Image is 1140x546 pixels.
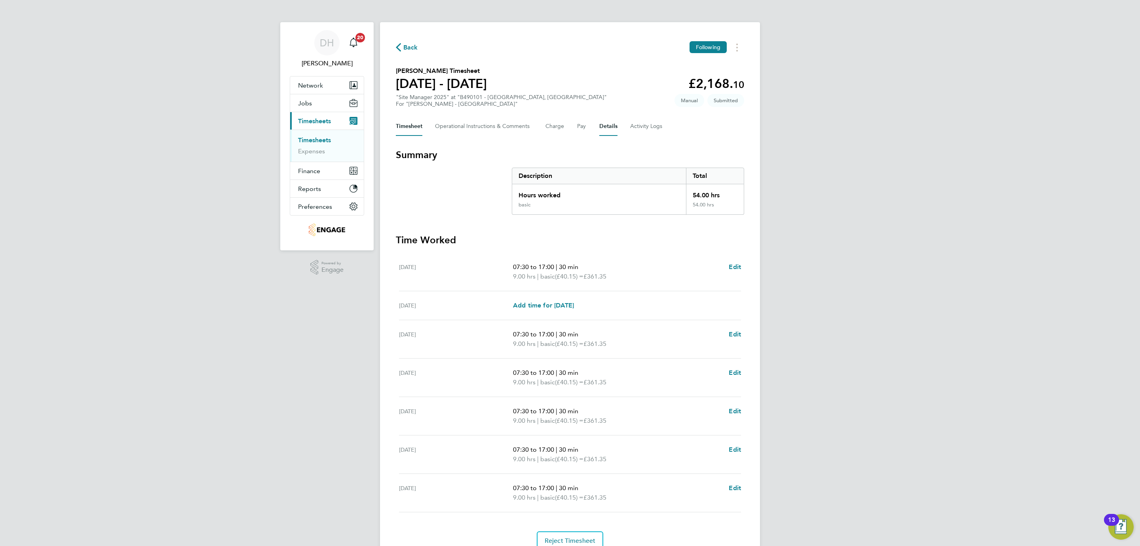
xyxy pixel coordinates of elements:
[537,340,539,347] span: |
[583,455,606,463] span: £361.35
[321,267,344,273] span: Engage
[396,42,418,52] button: Back
[399,301,513,310] div: [DATE]
[729,446,741,453] span: Edit
[729,484,741,492] span: Edit
[513,273,536,280] span: 9.00 hrs
[729,407,741,415] span: Edit
[556,330,557,338] span: |
[555,378,583,386] span: (£40.15) =
[513,263,554,271] span: 07:30 to 17:00
[513,369,554,376] span: 07:30 to 17:00
[540,416,555,426] span: basic
[298,185,321,193] span: Reports
[559,330,578,338] span: 30 min
[513,378,536,386] span: 9.00 hrs
[556,446,557,453] span: |
[674,94,704,107] span: This timesheet was manually created.
[688,76,744,91] app-decimal: £2,168.
[298,117,331,125] span: Timesheets
[583,273,606,280] span: £361.35
[559,263,578,271] span: 30 min
[512,184,686,202] div: Hours worked
[396,117,422,136] button: Timesheet
[399,262,513,281] div: [DATE]
[537,273,539,280] span: |
[290,223,364,236] a: Go to home page
[513,301,574,310] a: Add time for [DATE]
[298,136,331,144] a: Timesheets
[290,130,364,162] div: Timesheets
[555,494,583,501] span: (£40.15) =
[556,263,557,271] span: |
[540,339,555,349] span: basic
[729,369,741,376] span: Edit
[298,167,320,175] span: Finance
[729,263,741,271] span: Edit
[686,202,744,214] div: 54.00 hrs
[290,162,364,179] button: Finance
[310,260,344,275] a: Powered byEngage
[346,30,361,55] a: 20
[396,66,487,76] h2: [PERSON_NAME] Timesheet
[396,149,744,161] h3: Summary
[545,537,596,545] span: Reject Timesheet
[583,494,606,501] span: £361.35
[686,184,744,202] div: 54.00 hrs
[290,198,364,215] button: Preferences
[399,368,513,387] div: [DATE]
[280,22,374,250] nav: Main navigation
[729,407,741,416] a: Edit
[537,455,539,463] span: |
[512,168,744,215] div: Summary
[599,117,617,136] button: Details
[730,41,744,53] button: Timesheets Menu
[577,117,587,136] button: Pay
[519,202,530,208] div: basic
[320,38,334,48] span: DH
[298,99,312,107] span: Jobs
[729,330,741,338] span: Edit
[729,483,741,493] a: Edit
[537,417,539,424] span: |
[729,445,741,454] a: Edit
[729,262,741,272] a: Edit
[513,484,554,492] span: 07:30 to 17:00
[290,94,364,112] button: Jobs
[396,94,607,107] div: "Site Manager 2025" at "B490101 - [GEOGRAPHIC_DATA], [GEOGRAPHIC_DATA]"
[729,330,741,339] a: Edit
[298,82,323,89] span: Network
[355,33,365,42] span: 20
[298,147,325,155] a: Expenses
[399,330,513,349] div: [DATE]
[513,417,536,424] span: 9.00 hrs
[399,407,513,426] div: [DATE]
[537,378,539,386] span: |
[559,369,578,376] span: 30 min
[1108,520,1115,530] div: 13
[309,223,346,236] img: nowcareers-logo-retina.png
[290,112,364,130] button: Timesheets
[540,454,555,464] span: basic
[583,340,606,347] span: £361.35
[512,168,686,184] div: Description
[396,101,607,107] div: For "[PERSON_NAME] - [GEOGRAPHIC_DATA]"
[630,117,663,136] button: Activity Logs
[690,41,727,53] button: Following
[321,260,344,267] span: Powered by
[555,273,583,280] span: (£40.15) =
[513,446,554,453] span: 07:30 to 17:00
[559,407,578,415] span: 30 min
[513,494,536,501] span: 9.00 hrs
[435,117,533,136] button: Operational Instructions & Comments
[555,340,583,347] span: (£40.15) =
[290,76,364,94] button: Network
[290,30,364,68] a: DH[PERSON_NAME]
[537,494,539,501] span: |
[540,272,555,281] span: basic
[513,455,536,463] span: 9.00 hrs
[696,44,720,51] span: Following
[583,417,606,424] span: £361.35
[559,446,578,453] span: 30 min
[559,484,578,492] span: 30 min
